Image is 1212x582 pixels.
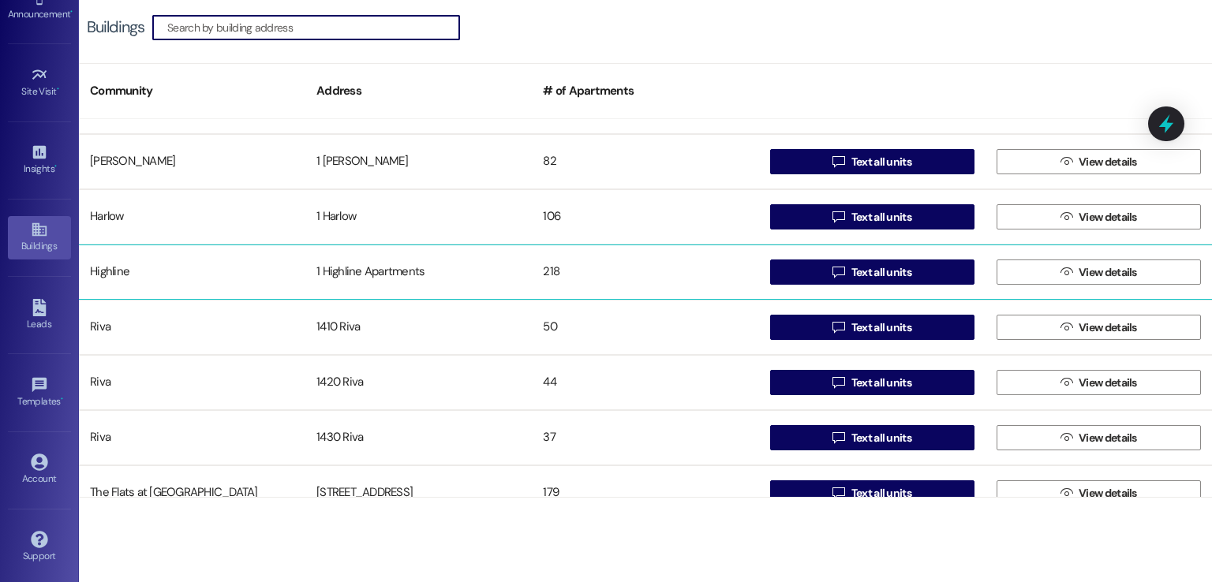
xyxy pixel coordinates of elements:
div: Riva [79,422,305,453]
div: 1410 Riva [305,312,532,343]
button: Text all units [770,259,974,285]
a: Support [8,526,71,569]
div: 82 [532,146,758,177]
button: View details [997,204,1201,229]
span: • [57,84,59,95]
div: [PERSON_NAME] [79,146,305,177]
button: View details [997,315,1201,340]
div: # of Apartments [532,72,758,110]
button: View details [997,370,1201,395]
i:  [1060,487,1072,499]
i:  [1060,376,1072,389]
i:  [1060,155,1072,168]
input: Search by building address [167,17,459,39]
span: Text all units [851,209,911,226]
div: 44 [532,367,758,398]
span: Text all units [851,154,911,170]
i:  [1060,266,1072,278]
div: 218 [532,256,758,288]
a: Buildings [8,216,71,259]
i:  [832,155,844,168]
span: View details [1079,154,1137,170]
i:  [832,321,844,334]
a: Leads [8,294,71,337]
div: Buildings [87,19,144,35]
span: View details [1079,430,1137,446]
span: • [61,394,63,405]
div: Riva [79,367,305,398]
i:  [1060,321,1072,334]
i:  [832,266,844,278]
span: Text all units [851,319,911,336]
i:  [1060,211,1072,223]
div: 1 Harlow [305,201,532,233]
div: 1 Highline Apartments [305,256,532,288]
i:  [832,376,844,389]
div: 1430 Riva [305,422,532,453]
a: Site Visit • [8,62,71,104]
div: The Flats at [GEOGRAPHIC_DATA] [79,477,305,509]
button: Text all units [770,315,974,340]
div: Community [79,72,305,110]
i:  [1060,431,1072,444]
span: Text all units [851,485,911,502]
span: • [70,6,73,17]
button: Text all units [770,480,974,506]
button: View details [997,259,1201,285]
span: Text all units [851,264,911,281]
button: Text all units [770,204,974,229]
div: Harlow [79,201,305,233]
button: Text all units [770,149,974,174]
span: View details [1079,375,1137,391]
button: Text all units [770,370,974,395]
span: • [54,161,57,172]
div: 106 [532,201,758,233]
span: View details [1079,485,1137,502]
div: Address [305,72,532,110]
button: View details [997,480,1201,506]
button: View details [997,149,1201,174]
a: Templates • [8,371,71,414]
div: 1420 Riva [305,367,532,398]
button: Text all units [770,425,974,450]
span: Text all units [851,375,911,391]
span: View details [1079,264,1137,281]
i:  [832,487,844,499]
a: Insights • [8,139,71,181]
div: 37 [532,422,758,453]
a: Account [8,449,71,491]
span: Text all units [851,430,911,446]
i:  [832,431,844,444]
div: Riva [79,312,305,343]
span: View details [1079,319,1137,336]
div: Highline [79,256,305,288]
span: View details [1079,209,1137,226]
div: [STREET_ADDRESS] [305,477,532,509]
div: 1 [PERSON_NAME] [305,146,532,177]
i:  [832,211,844,223]
button: View details [997,425,1201,450]
div: 179 [532,477,758,509]
div: 50 [532,312,758,343]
